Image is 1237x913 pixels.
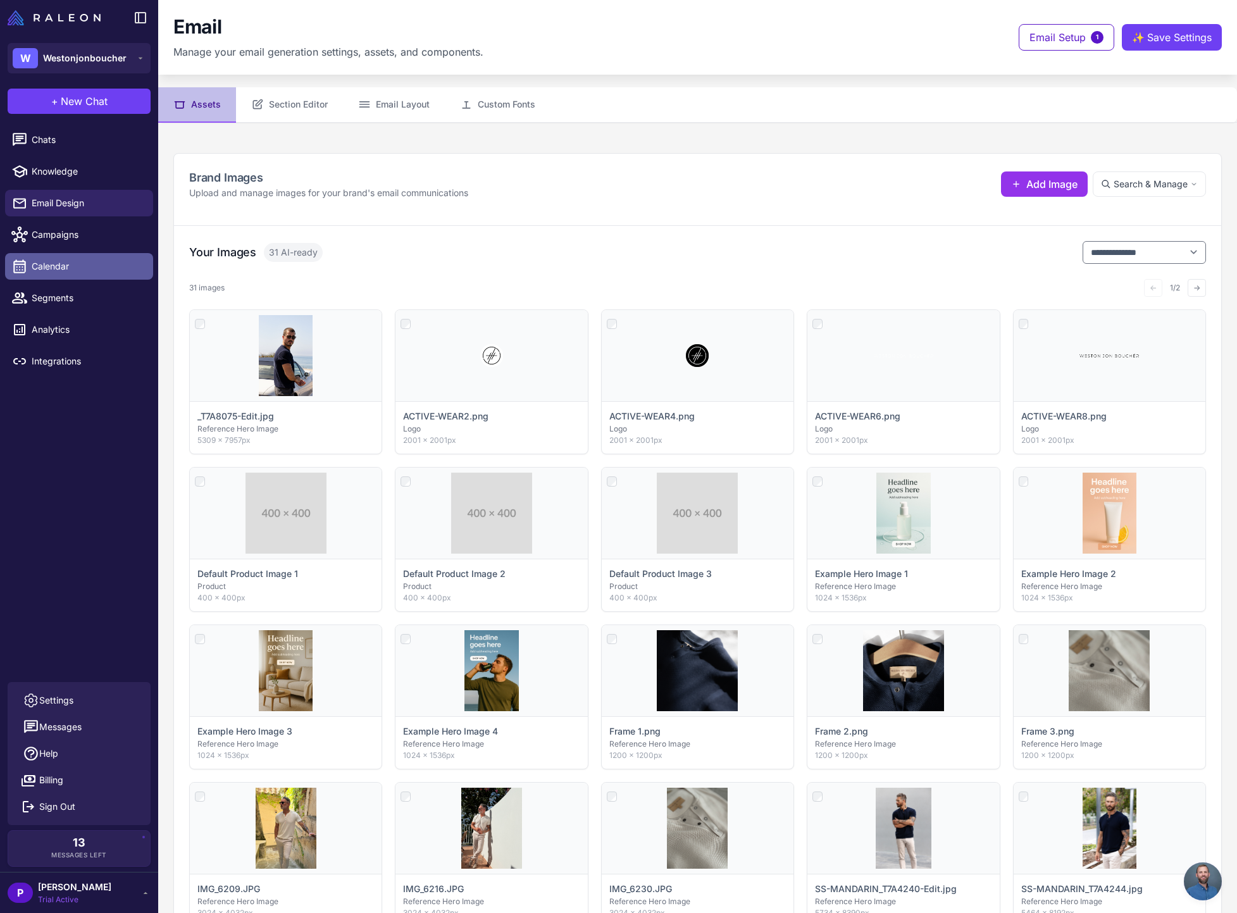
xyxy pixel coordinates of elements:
[39,747,58,761] span: Help
[815,581,991,592] p: Reference Hero Image
[39,693,73,707] span: Settings
[815,435,991,446] p: 2001 × 2001px
[1188,279,1206,297] button: →
[609,738,786,750] p: Reference Hero Image
[815,882,957,896] p: SS-MANDARIN_T7A4240-Edit.jpg
[403,882,464,896] p: IMG_6216.JPG
[403,896,580,907] p: Reference Hero Image
[197,581,374,592] p: Product
[1021,409,1107,423] p: ACTIVE-WEAR8.png
[403,750,580,761] p: 1024 × 1536px
[197,592,374,604] p: 400 × 400px
[5,221,153,248] a: Campaigns
[73,837,85,848] span: 13
[403,409,488,423] p: ACTIVE-WEAR2.png
[609,724,661,738] p: Frame 1.png
[197,423,374,435] p: Reference Hero Image
[815,724,868,738] p: Frame 2.png
[32,354,143,368] span: Integrations
[5,158,153,185] a: Knowledge
[609,423,786,435] p: Logo
[815,896,991,907] p: Reference Hero Image
[32,228,143,242] span: Campaigns
[1184,862,1222,900] div: Open chat
[189,169,468,186] h2: Brand Images
[1021,750,1198,761] p: 1200 × 1200px
[1029,30,1086,45] span: Email Setup
[1165,282,1185,294] span: 1/2
[343,87,445,123] button: Email Layout
[5,316,153,343] a: Analytics
[609,435,786,446] p: 2001 × 2001px
[815,738,991,750] p: Reference Hero Image
[32,323,143,337] span: Analytics
[815,423,991,435] p: Logo
[13,714,146,740] button: Messages
[609,409,695,423] p: ACTIVE-WEAR4.png
[236,87,343,123] button: Section Editor
[1021,435,1198,446] p: 2001 × 2001px
[1021,896,1198,907] p: Reference Hero Image
[51,850,107,860] span: Messages Left
[5,190,153,216] a: Email Design
[1026,177,1078,192] span: Add Image
[264,243,323,262] span: 31 AI-ready
[8,43,151,73] button: WWestonjonboucher
[32,259,143,273] span: Calendar
[1132,30,1142,40] span: ✨
[8,883,33,903] div: P
[1021,592,1198,604] p: 1024 × 1536px
[1144,279,1162,297] button: ←
[8,89,151,114] button: +New Chat
[445,87,550,123] button: Custom Fonts
[197,724,292,738] p: Example Hero Image 3
[609,750,786,761] p: 1200 × 1200px
[197,750,374,761] p: 1024 × 1536px
[5,127,153,153] a: Chats
[5,348,153,375] a: Integrations
[403,423,580,435] p: Logo
[1091,31,1103,44] span: 1
[38,894,111,905] span: Trial Active
[173,44,483,59] p: Manage your email generation settings, assets, and components.
[8,10,106,25] a: Raleon Logo
[609,592,786,604] p: 400 × 400px
[1021,724,1074,738] p: Frame 3.png
[609,567,712,581] p: Default Product Image 3
[1021,882,1143,896] p: SS-MANDARIN_T7A4244.jpg
[5,285,153,311] a: Segments
[39,800,75,814] span: Sign Out
[815,567,908,581] p: Example Hero Image 1
[32,165,143,178] span: Knowledge
[1093,171,1206,197] button: Search & Manage
[39,773,63,787] span: Billing
[61,94,108,109] span: New Chat
[1021,567,1116,581] p: Example Hero Image 2
[815,592,991,604] p: 1024 × 1536px
[8,10,101,25] img: Raleon Logo
[13,48,38,68] div: W
[1122,24,1222,51] button: ✨Save Settings
[43,51,127,65] span: Westonjonboucher
[51,94,58,109] span: +
[189,244,256,261] h3: Your Images
[32,291,143,305] span: Segments
[197,435,374,446] p: 5309 × 7957px
[1021,423,1198,435] p: Logo
[403,567,506,581] p: Default Product Image 2
[38,880,111,894] span: [PERSON_NAME]
[403,581,580,592] p: Product
[1021,738,1198,750] p: Reference Hero Image
[32,133,143,147] span: Chats
[173,15,222,39] h1: Email
[1001,171,1088,197] button: Add Image
[609,882,672,896] p: IMG_6230.JPG
[403,724,498,738] p: Example Hero Image 4
[197,409,274,423] p: _T7A8075-Edit.jpg
[197,882,260,896] p: IMG_6209.JPG
[13,793,146,820] button: Sign Out
[609,896,786,907] p: Reference Hero Image
[13,740,146,767] a: Help
[189,282,225,294] div: 31 images
[609,581,786,592] p: Product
